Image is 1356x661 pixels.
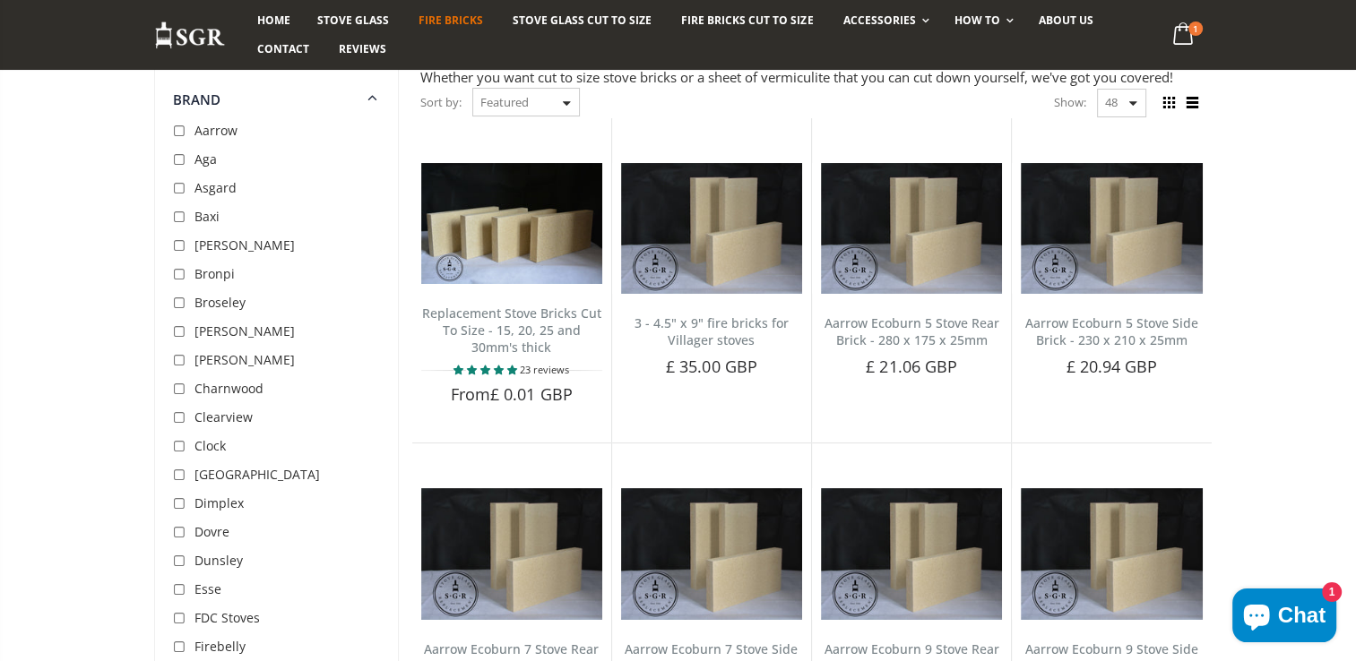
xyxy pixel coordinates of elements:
span: Firebelly [194,638,246,655]
span: Bronpi [194,265,235,282]
span: From [450,383,572,405]
span: Brand [173,90,221,108]
span: Dimplex [194,494,244,511]
span: £ 21.06 GBP [866,356,957,377]
a: Replacement Stove Bricks Cut To Size - 15, 20, 25 and 30mm's thick [422,305,601,356]
span: Esse [194,580,221,597]
a: How To [941,6,1023,35]
a: Contact [244,35,323,64]
a: Aarrow Ecoburn 5 Stove Side Brick - 230 x 210 x 25mm [1025,314,1198,348]
img: Replacement Stove Bricks Cut To Size - 15, 20, 25 and 30mm's thick [421,163,602,284]
img: Aarrow Ecoburn 7 Side Brick [621,488,802,619]
img: Aarrow Ecoburn 9 Stove Side Brick - 280 x 210 x 25mm [1021,488,1202,619]
span: Sort by: [420,87,462,118]
a: Home [244,6,304,35]
span: Contact [257,41,309,56]
a: Stove Glass [304,6,402,35]
span: £ 20.94 GBP [1066,356,1157,377]
a: Fire Bricks [405,6,497,35]
span: Show: [1054,88,1086,116]
span: £ 0.01 GBP [490,383,573,405]
a: Fire Bricks Cut To Size [668,6,826,35]
span: [GEOGRAPHIC_DATA] [194,466,320,483]
img: Aarrow Ecoburn 7 Rear Brick [421,488,602,619]
span: £ 35.00 GBP [666,356,757,377]
span: List view [1183,93,1203,113]
a: 1 [1165,18,1202,53]
span: 1 [1188,21,1203,36]
span: 4.78 stars [453,363,520,376]
span: Stove Glass [317,13,389,28]
span: Fire Bricks [419,13,483,28]
a: 3 - 4.5" x 9" fire bricks for Villager stoves [635,314,789,348]
a: Stove Glass Cut To Size [499,6,665,35]
span: 23 reviews [520,363,569,376]
span: Charnwood [194,380,263,397]
span: Grid view [1160,93,1179,113]
inbox-online-store-chat: Shopify online store chat [1227,588,1342,647]
span: Clearview [194,408,253,425]
span: [PERSON_NAME] [194,236,295,253]
span: How To [954,13,1000,28]
img: Aarrow Ecoburn 5 Stove Rear Brick [821,163,1002,294]
img: Stove Glass Replacement [154,21,226,50]
img: 3 - 4.5" x 9" fire bricks for Villager stoves [621,163,802,294]
span: [PERSON_NAME] [194,351,295,368]
a: About us [1025,6,1107,35]
a: Accessories [829,6,937,35]
span: Reviews [339,41,386,56]
img: Aarrow Ecoburn 9 Rear Brick [821,488,1002,619]
span: Broseley [194,294,246,311]
a: Reviews [325,35,400,64]
span: About us [1039,13,1093,28]
span: Dunsley [194,552,243,569]
span: Fire Bricks Cut To Size [681,13,813,28]
span: Aga [194,150,217,167]
span: Asgard [194,179,237,196]
div: Whether you want cut to size stove bricks or a sheet of vermiculite that you can cut down yoursel... [420,68,1203,87]
span: [PERSON_NAME] [194,322,295,339]
span: Dovre [194,523,229,540]
span: Stove Glass Cut To Size [513,13,652,28]
span: Baxi [194,208,220,225]
a: Aarrow Ecoburn 5 Stove Rear Brick - 280 x 175 x 25mm [825,314,999,348]
span: Aarrow [194,122,238,139]
span: FDC Stoves [194,609,260,626]
img: Aarrow Ecoburn 5 Stove Side Brick [1021,163,1202,294]
span: Clock [194,437,226,454]
span: Home [257,13,290,28]
span: Accessories [842,13,915,28]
